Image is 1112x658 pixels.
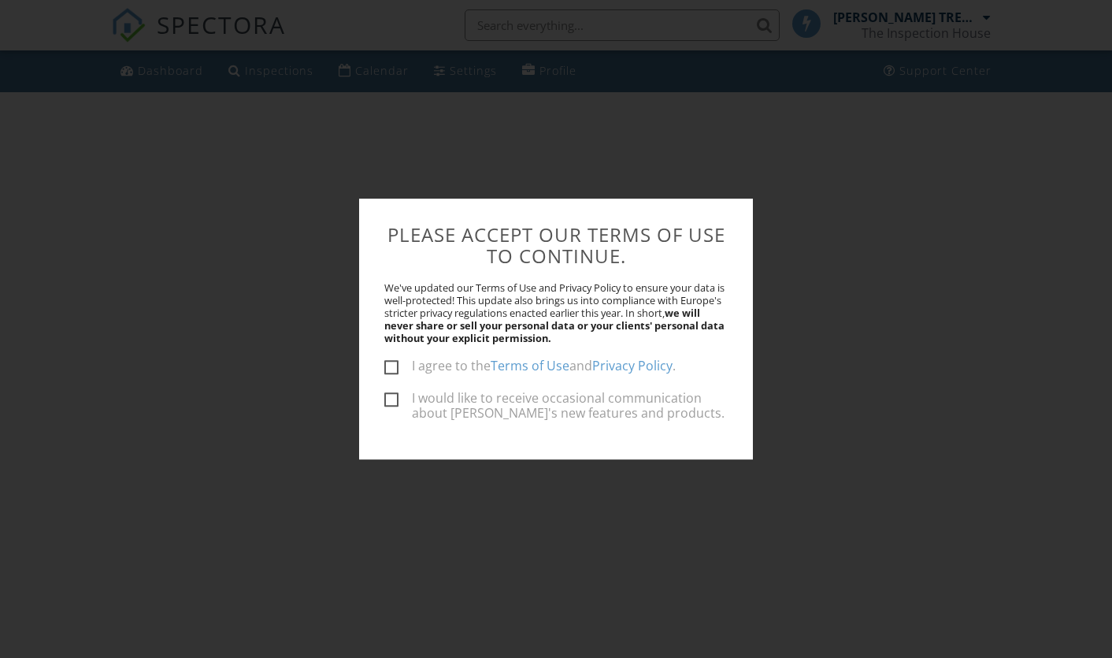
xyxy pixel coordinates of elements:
[384,281,728,344] p: We've updated our Terms of Use and Privacy Policy to ensure your data is well-protected! This upd...
[491,357,569,374] a: Terms of Use
[384,224,728,266] h3: Please accept our Terms of Use to continue.
[384,359,676,378] label: I agree to the and .
[384,306,725,345] strong: we will never share or sell your personal data or your clients' personal data without your explic...
[592,357,673,374] a: Privacy Policy
[384,391,728,411] label: I would like to receive occasional communication about [PERSON_NAME]'s new features and products.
